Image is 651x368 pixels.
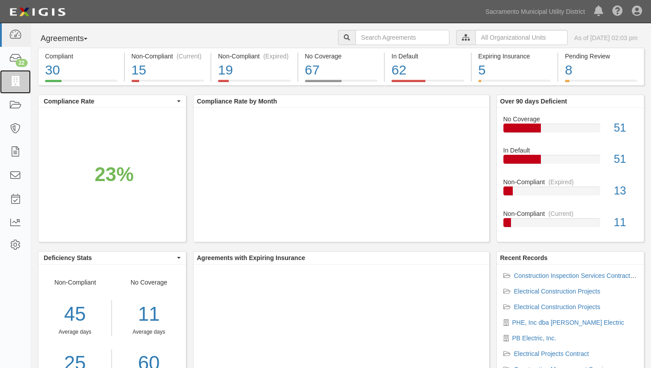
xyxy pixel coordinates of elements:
div: 11 [607,215,644,231]
a: Electrical Projects Contract [514,350,589,357]
div: 30 [45,61,117,80]
div: Average days [38,328,111,336]
div: (Expired) [548,178,574,186]
div: No Coverage [305,52,378,61]
div: 11 [119,300,179,328]
div: Pending Review [565,52,637,61]
input: All Organizational Units [475,30,568,45]
div: 51 [607,151,644,167]
div: Non-Compliant [497,209,644,218]
a: No Coverage67 [298,80,384,87]
div: Non-Compliant (Current) [132,52,204,61]
a: Non-Compliant(Current)11 [503,209,638,234]
div: 45 [38,300,111,328]
b: Compliance Rate by Month [197,98,277,105]
div: 22 [16,59,28,67]
div: (Current) [548,209,573,218]
a: PB Electric, Inc. [512,335,556,342]
div: (Expired) [263,52,288,61]
a: Expiring Insurance5 [472,80,558,87]
a: Sacramento Municipal Utility District [481,3,589,21]
div: As of [DATE] 02:03 pm [574,33,638,42]
button: Compliance Rate [38,95,186,108]
a: Compliant30 [38,80,124,87]
div: In Default [391,52,464,61]
div: Non-Compliant (Expired) [218,52,291,61]
div: 62 [391,61,464,80]
a: PHE, Inc dba [PERSON_NAME] Electric [512,319,624,326]
div: In Default [497,146,644,155]
div: Non-Compliant [497,178,644,186]
b: Over 90 days Deficient [500,98,567,105]
button: Agreements [38,30,105,48]
div: 15 [132,61,204,80]
a: In Default51 [503,146,638,178]
div: (Current) [177,52,202,61]
a: In Default62 [385,80,471,87]
span: Compliance Rate [44,97,175,106]
div: No Coverage [497,115,644,124]
a: No Coverage51 [503,115,638,146]
a: Pending Review8 [558,80,644,87]
img: logo-5460c22ac91f19d4615b14bd174203de0afe785f0fc80cf4dbbc73dc1793850b.png [7,4,68,20]
i: Help Center - Complianz [612,6,623,17]
div: 5 [478,61,551,80]
div: 51 [607,120,644,136]
input: Search Agreements [355,30,449,45]
div: 13 [607,183,644,199]
a: Electrical Construction Projects [514,303,601,310]
span: Deficiency Stats [44,253,175,262]
a: Non-Compliant(Current)15 [125,80,211,87]
a: Electrical Construction Projects [514,288,601,295]
div: Compliant [45,52,117,61]
a: Non-Compliant(Expired)13 [503,178,638,209]
div: Expiring Insurance [478,52,551,61]
a: Non-Compliant(Expired)19 [211,80,297,87]
button: Deficiency Stats [38,252,186,264]
div: 23% [95,160,134,188]
div: Average days [119,328,179,336]
div: 67 [305,61,378,80]
div: 19 [218,61,291,80]
b: Agreements with Expiring Insurance [197,254,305,261]
b: Recent Records [500,254,548,261]
div: 8 [565,61,637,80]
